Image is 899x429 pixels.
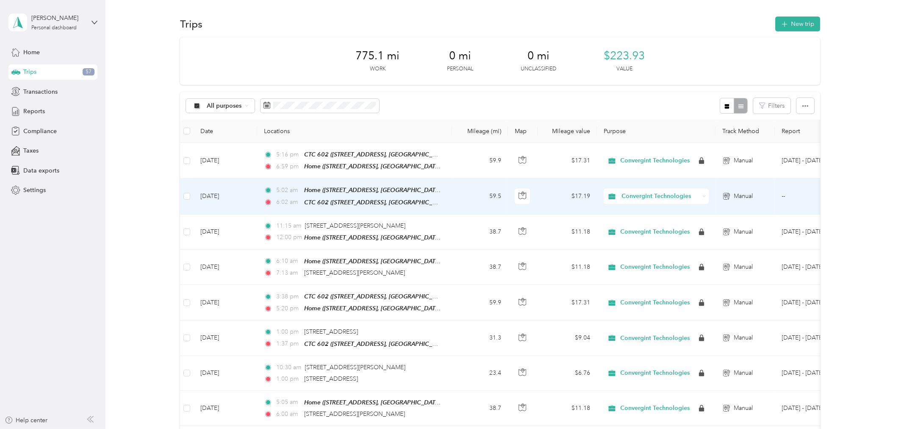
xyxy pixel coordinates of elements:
span: Convergint Technologies [620,334,690,342]
th: Purpose [597,120,716,143]
span: 0 mi [449,49,471,63]
td: Aug 1 - 31, 2025 [775,214,852,250]
td: $17.31 [538,285,597,320]
td: $17.19 [538,178,597,214]
span: 5:16 pm [276,150,300,159]
span: Manual [734,262,753,272]
span: Home ([STREET_ADDRESS], [GEOGRAPHIC_DATA], [US_STATE]) [304,163,475,170]
span: 5:02 am [276,186,300,195]
span: 6:59 pm [276,162,300,171]
button: Filters [753,98,791,114]
button: Help center [5,416,48,425]
p: Personal [447,65,473,73]
span: Manual [734,404,753,413]
span: 1:00 pm [276,327,300,337]
td: Aug 1 - 31, 2025 [775,250,852,285]
span: 6:10 am [276,256,300,266]
span: Home ([STREET_ADDRESS], [GEOGRAPHIC_DATA], [US_STATE]) [304,234,475,241]
td: Aug 1 - 31, 2025 [775,320,852,356]
span: Home ([STREET_ADDRESS], [GEOGRAPHIC_DATA], [US_STATE]) [304,305,475,312]
span: 1:37 pm [276,339,300,348]
h1: Trips [180,19,203,28]
td: 23.4 [452,356,508,391]
span: Convergint Technologies [620,157,690,164]
span: 1:00 pm [276,374,300,384]
td: [DATE] [194,356,257,391]
td: Aug 1 - 31, 2025 [775,285,852,320]
span: Convergint Technologies [620,263,690,271]
span: CTC 602 ([STREET_ADDRESS], [GEOGRAPHIC_DATA], [US_STATE]) [304,293,483,300]
div: Personal dashboard [31,25,77,31]
td: 38.7 [452,214,508,250]
td: Aug 1 - 31, 2025 [775,391,852,426]
span: Home ([STREET_ADDRESS], [GEOGRAPHIC_DATA], [US_STATE]) [304,399,475,406]
th: Track Method [716,120,775,143]
td: [DATE] [194,214,257,250]
td: [DATE] [194,143,257,178]
td: 59.9 [452,143,508,178]
p: Unclassified [521,65,556,73]
th: Map [508,120,538,143]
p: Work [370,65,386,73]
td: [DATE] [194,391,257,426]
td: [DATE] [194,320,257,356]
td: $9.04 [538,320,597,356]
span: Home [23,48,40,57]
td: $11.18 [538,214,597,250]
span: Manual [734,333,753,343]
td: Aug 1 - 31, 2025 [775,356,852,391]
th: Mileage (mi) [452,120,508,143]
span: CTC 602 ([STREET_ADDRESS], [GEOGRAPHIC_DATA], [US_STATE]) [304,199,483,206]
td: 59.5 [452,178,508,214]
td: Aug 1 - 31, 2025 [775,143,852,178]
th: Date [194,120,257,143]
span: $223.93 [604,49,645,63]
td: [DATE] [194,250,257,285]
span: Convergint Technologies [620,228,690,236]
td: $11.18 [538,250,597,285]
th: Locations [257,120,452,143]
span: 5:20 pm [276,304,300,313]
span: 11:15 am [276,221,301,231]
iframe: Everlance-gr Chat Button Frame [852,382,899,429]
span: Reports [23,107,45,116]
button: New trip [775,17,820,31]
span: All purposes [207,103,242,109]
span: 775.1 mi [355,49,400,63]
span: Convergint Technologies [620,369,690,377]
td: 38.7 [452,391,508,426]
span: CTC 602 ([STREET_ADDRESS], [GEOGRAPHIC_DATA], [US_STATE]) [304,340,483,348]
td: [DATE] [194,178,257,214]
td: 59.9 [452,285,508,320]
td: 31.3 [452,320,508,356]
td: $6.76 [538,356,597,391]
span: [STREET_ADDRESS][PERSON_NAME] [304,269,405,276]
span: 10:30 am [276,363,301,372]
span: 57 [83,68,94,76]
span: CTC 602 ([STREET_ADDRESS], [GEOGRAPHIC_DATA], [US_STATE]) [304,151,483,158]
span: 3:38 pm [276,292,300,301]
td: $17.31 [538,143,597,178]
th: Mileage value [538,120,597,143]
span: Convergint Technologies [620,404,690,412]
span: Manual [734,368,753,378]
span: 12:00 pm [276,233,300,242]
span: [STREET_ADDRESS][PERSON_NAME] [305,364,406,371]
span: Data exports [23,166,59,175]
span: 5:05 am [276,398,300,407]
span: Trips [23,67,36,76]
span: 7:13 am [276,268,300,278]
span: [STREET_ADDRESS] [304,328,358,335]
span: [STREET_ADDRESS][PERSON_NAME] [305,222,406,229]
span: Home ([STREET_ADDRESS], [GEOGRAPHIC_DATA], [US_STATE]) [304,187,475,194]
td: -- [775,178,852,214]
span: 6:00 am [276,409,300,419]
th: Report [775,120,852,143]
span: Home ([STREET_ADDRESS], [GEOGRAPHIC_DATA], [US_STATE]) [304,258,475,265]
p: Value [616,65,633,73]
span: [STREET_ADDRESS] [304,375,358,382]
span: Manual [734,298,753,307]
td: [DATE] [194,285,257,320]
span: 0 mi [527,49,549,63]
